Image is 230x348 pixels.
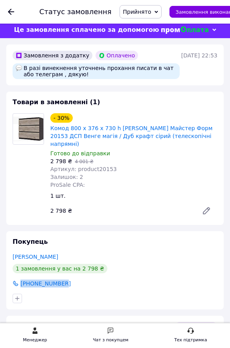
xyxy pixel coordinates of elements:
div: Статус замовлення [39,8,112,16]
time: [DATE] 22:53 [181,52,217,59]
img: :speech_balloon: [16,65,22,71]
a: Редагувати [195,203,217,219]
span: Артикул: product20153 [50,166,117,172]
span: 2 798 ₴ [50,158,72,164]
a: [PERSON_NAME] [13,254,58,260]
span: [PHONE_NUMBER] [20,280,72,287]
span: Товари в замовленні (1) [13,98,100,106]
span: Залишок: 2 [50,174,83,180]
div: Повернутися назад [8,8,14,16]
a: Комод 800 х 376 х 730 h [PERSON_NAME] Майстер Форм 20153 ДСП Венге магія / Дуб крафт сірий (телес... [50,125,212,147]
div: - 30% [50,113,73,123]
div: Тех підтримка [174,336,207,344]
img: Комод 800 х 376 х 730 h Брайт Майстер Форм 20153 ДСП Венге магія / Дуб крафт сірий (телескопічні ... [13,117,44,141]
span: Це замовлення сплачено за допомогою [14,26,159,33]
a: [PHONE_NUMBER] [12,280,72,287]
div: Замовлення з додатку [13,51,92,60]
div: В разі винекнення уточнень прохання писати в чат або телеграм , дякую! [13,63,180,79]
div: 1 замовлення у вас на 2 798 ₴ [13,264,107,273]
span: ProSale CPA: [50,182,85,188]
div: Чат з покупцем [93,336,128,344]
span: 4 001 ₴ [75,159,93,164]
span: Прийнято [123,9,151,15]
img: evopay logo [161,26,208,34]
span: Покупець [13,238,48,245]
div: Менеджер [23,336,47,344]
div: Оплачено [175,322,217,331]
div: Оплачено [96,51,138,60]
div: 1 шт. [47,190,221,201]
div: 2 798 ₴ [47,205,192,216]
span: Готово до відправки [50,150,110,157]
